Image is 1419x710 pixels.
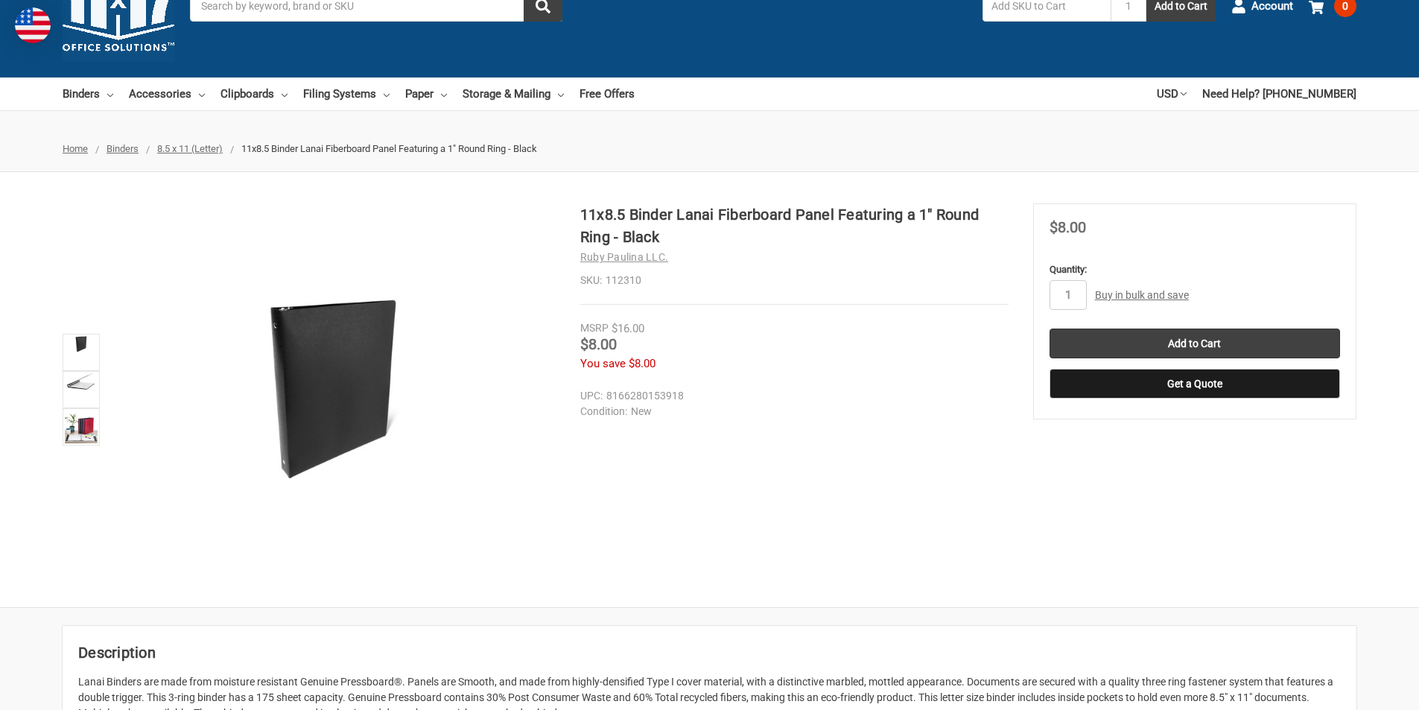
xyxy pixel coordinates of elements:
a: Binders [107,143,139,154]
a: Clipboards [220,77,288,110]
h1: 11x8.5 Binder Lanai Fiberboard Panel Featuring a 1" Round Ring - Black [580,203,1009,248]
img: 11x8.5 Binder Lanai Fiberboard Panel Featuring a 1" Round Ring - Black [65,336,98,352]
dt: Condition: [580,404,627,419]
img: 11x8.5 Binder Lanai Fiberboard Panel Featuring a 1" Round Ring - Black [65,373,98,390]
div: MSRP [580,320,609,336]
img: 11x8.5 Binder Lanai Fiberboard Panel Featuring a 1" Round Ring - Black [147,297,520,483]
a: Free Offers [580,77,635,110]
a: Accessories [129,77,205,110]
dd: 8166280153918 [580,388,1002,404]
dt: UPC: [580,388,603,404]
dd: 112310 [580,273,1009,288]
a: USD [1157,77,1187,110]
span: $8.00 [580,335,617,353]
a: Paper [405,77,447,110]
dd: New [580,404,1002,419]
a: Storage & Mailing [463,77,564,110]
label: Quantity: [1050,262,1340,277]
h2: Description [78,641,1341,664]
button: Get a Quote [1050,369,1340,399]
dt: SKU: [580,273,602,288]
a: Ruby Paulina LLC. [580,251,668,263]
img: duty and tax information for United States [15,7,51,43]
span: 11x8.5 Binder Lanai Fiberboard Panel Featuring a 1" Round Ring - Black [241,143,537,154]
span: $16.00 [612,322,644,335]
a: 8.5 x 11 (Letter) [157,143,223,154]
img: Lanai Binder (112310) [65,411,98,443]
span: You save [580,357,626,370]
a: Home [63,143,88,154]
a: Buy in bulk and save [1095,289,1189,301]
a: Filing Systems [303,77,390,110]
a: Need Help? [PHONE_NUMBER] [1202,77,1356,110]
a: Binders [63,77,113,110]
span: $8.00 [1050,218,1086,236]
span: $8.00 [629,357,655,370]
input: Add to Cart [1050,329,1340,358]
